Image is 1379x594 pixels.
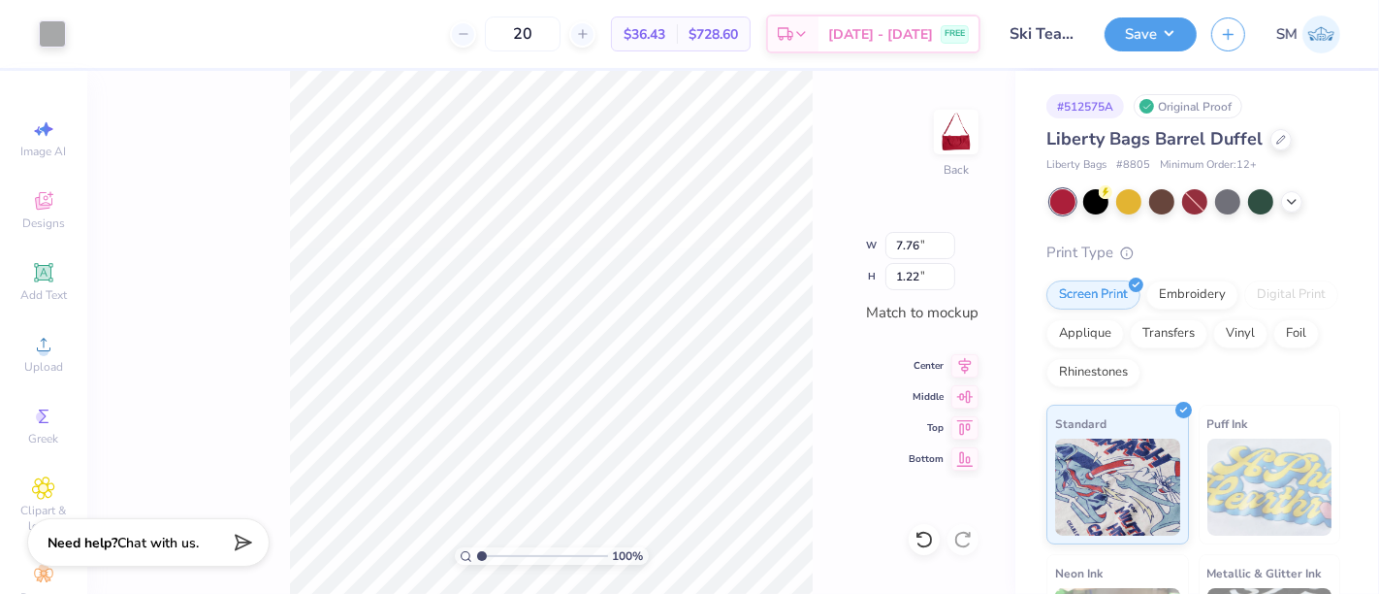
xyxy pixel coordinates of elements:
img: Puff Ink [1207,439,1332,536]
span: Liberty Bags [1046,157,1106,174]
div: Embroidery [1146,280,1238,310]
span: $728.60 [689,24,738,45]
span: Middle [909,390,944,404]
span: Standard [1055,413,1106,434]
span: SM [1276,23,1298,46]
span: Metallic & Glitter Ink [1207,563,1322,583]
span: Add Text [20,287,67,303]
span: Puff Ink [1207,413,1248,434]
span: [DATE] - [DATE] [828,24,933,45]
input: Untitled Design [995,15,1090,53]
div: Screen Print [1046,280,1140,310]
div: Foil [1273,319,1319,348]
div: Print Type [1046,242,1340,264]
span: Top [909,421,944,435]
span: Designs [22,215,65,231]
img: Standard [1055,439,1180,536]
span: Bottom [909,452,944,466]
div: Applique [1046,319,1124,348]
div: Back [944,161,969,179]
span: Center [909,359,944,373]
span: $36.43 [624,24,665,45]
div: Transfers [1130,319,1207,348]
span: Neon Ink [1055,563,1103,583]
span: FREE [945,27,965,41]
span: Minimum Order: 12 + [1160,157,1257,174]
a: SM [1276,16,1340,53]
span: 100 % [613,547,644,565]
img: Back [937,113,976,151]
button: Save [1105,17,1197,51]
div: # 512575A [1046,94,1124,118]
span: # 8805 [1116,157,1150,174]
div: Original Proof [1134,94,1242,118]
img: Shruthi Mohan [1302,16,1340,53]
span: Chat with us. [117,534,199,552]
div: Rhinestones [1046,358,1140,387]
span: Liberty Bags Barrel Duffel [1046,127,1263,150]
input: – – [485,16,561,51]
div: Vinyl [1213,319,1267,348]
span: Greek [29,431,59,446]
div: Digital Print [1244,280,1338,310]
span: Image AI [21,144,67,159]
strong: Need help? [48,534,117,552]
span: Clipart & logos [10,503,78,534]
span: Upload [24,359,63,375]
